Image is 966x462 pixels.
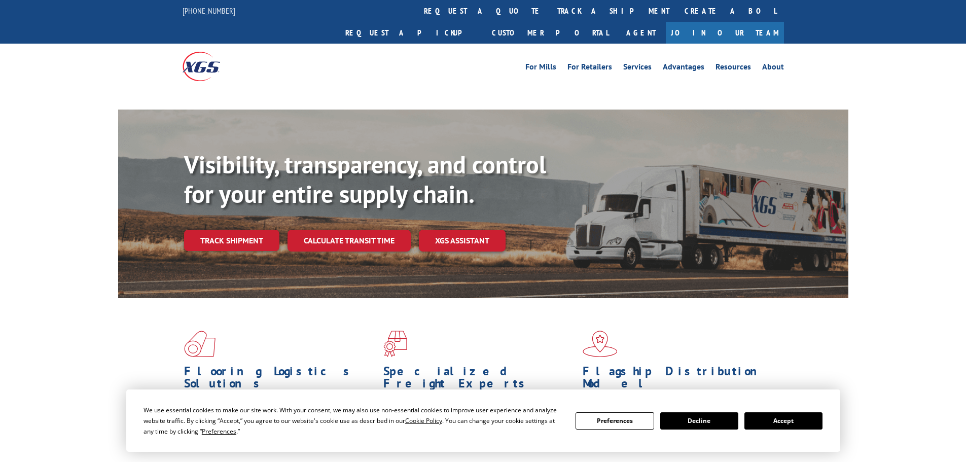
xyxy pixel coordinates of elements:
[762,63,784,74] a: About
[383,331,407,357] img: xgs-icon-focused-on-flooring-red
[202,427,236,436] span: Preferences
[583,331,618,357] img: xgs-icon-flagship-distribution-model-red
[383,365,575,395] h1: Specialized Freight Experts
[184,365,376,395] h1: Flooring Logistics Solutions
[484,22,616,44] a: Customer Portal
[184,331,216,357] img: xgs-icon-total-supply-chain-intelligence-red
[126,389,840,452] div: Cookie Consent Prompt
[419,230,506,252] a: XGS ASSISTANT
[623,63,652,74] a: Services
[338,22,484,44] a: Request a pickup
[183,6,235,16] a: [PHONE_NUMBER]
[660,412,738,430] button: Decline
[184,149,546,209] b: Visibility, transparency, and control for your entire supply chain.
[288,230,411,252] a: Calculate transit time
[744,412,822,430] button: Accept
[144,405,563,437] div: We use essential cookies to make our site work. With your consent, we may also use non-essential ...
[715,63,751,74] a: Resources
[663,63,704,74] a: Advantages
[184,230,279,251] a: Track shipment
[583,365,774,395] h1: Flagship Distribution Model
[525,63,556,74] a: For Mills
[576,412,654,430] button: Preferences
[616,22,666,44] a: Agent
[405,416,442,425] span: Cookie Policy
[666,22,784,44] a: Join Our Team
[567,63,612,74] a: For Retailers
